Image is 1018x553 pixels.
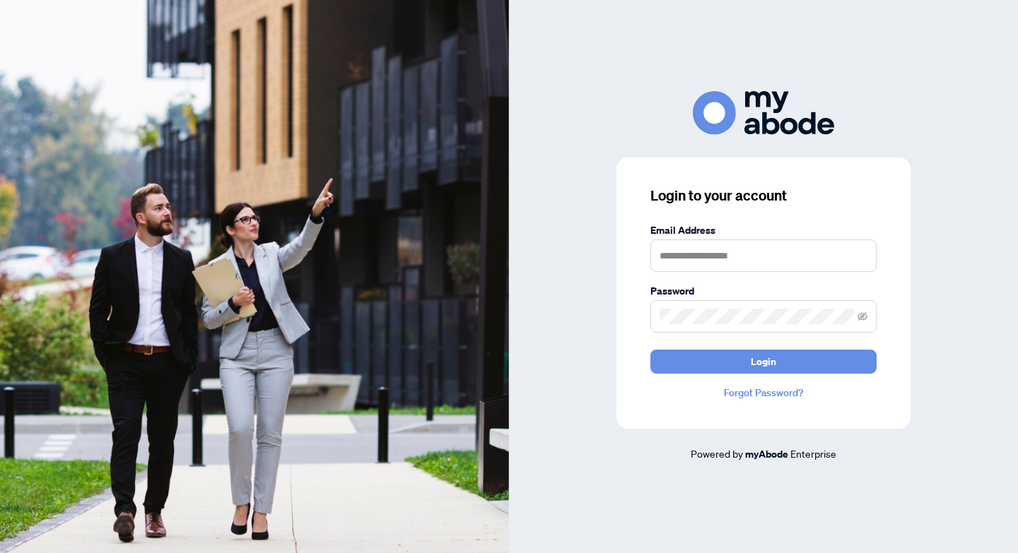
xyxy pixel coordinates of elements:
[691,447,743,460] span: Powered by
[650,350,877,374] button: Login
[745,446,788,462] a: myAbode
[650,385,877,400] a: Forgot Password?
[650,186,877,206] h3: Login to your account
[790,447,836,460] span: Enterprise
[650,222,877,238] label: Email Address
[693,91,834,134] img: ma-logo
[751,350,776,373] span: Login
[650,283,877,299] label: Password
[858,311,867,321] span: eye-invisible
